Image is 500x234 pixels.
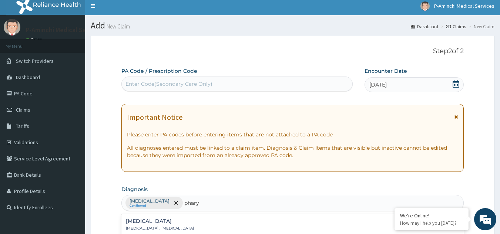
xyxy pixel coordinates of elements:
p: [MEDICAL_DATA] , [MEDICAL_DATA] [126,226,194,231]
div: Enter Code(Secondary Care Only) [125,80,212,88]
p: How may I help you today? [400,220,463,226]
div: We're Online! [400,212,463,219]
p: All diagnoses entered must be linked to a claim item. Diagnosis & Claim Items that are visible bu... [127,144,459,159]
small: New Claim [105,24,130,29]
div: Minimize live chat window [121,4,139,21]
p: Please enter PA codes before entering items that are not attached to a PA code [127,131,459,138]
img: User Image [420,1,430,11]
a: Online [26,37,44,42]
h4: [MEDICAL_DATA] [126,218,194,224]
span: Dashboard [16,74,40,81]
span: Claims [16,106,30,113]
h1: Add [91,21,494,30]
span: Tariffs [16,123,29,129]
span: P-Aminchi Medical Services [434,3,494,9]
label: Diagnosis [121,186,148,193]
label: PA Code / Prescription Code [121,67,197,75]
a: Claims [446,23,466,30]
span: [DATE] [369,81,387,88]
a: Dashboard [411,23,438,30]
label: Encounter Date [365,67,407,75]
span: remove selection option [173,200,179,206]
div: Chat with us now [38,41,124,51]
span: Switch Providers [16,58,54,64]
p: [MEDICAL_DATA] [130,198,170,204]
small: Confirmed [130,204,170,208]
img: d_794563401_company_1708531726252_794563401 [14,37,30,55]
img: User Image [4,19,20,35]
p: Step 2 of 2 [121,47,464,55]
h1: Important Notice [127,113,182,121]
p: P-Aminchi Medical Services [26,27,103,33]
span: We're online! [43,70,102,145]
textarea: Type your message and hit 'Enter' [4,156,141,182]
li: New Claim [467,23,494,30]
